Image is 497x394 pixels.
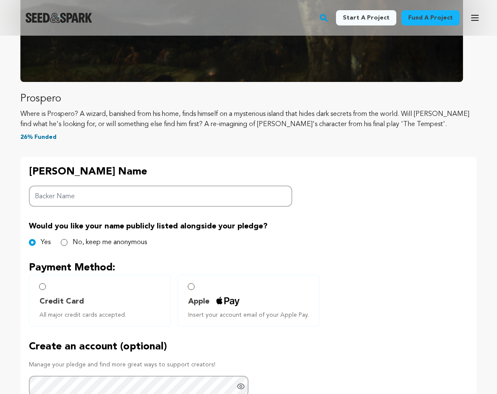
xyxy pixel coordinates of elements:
span: All major credit cards accepted. [40,311,164,319]
a: Start a project [336,10,396,25]
input: Backer Name [29,186,292,207]
a: Show password as plain text. Warning: this will display your password on the screen. [237,382,245,391]
a: Seed&Spark Homepage [25,13,92,23]
p: 26% Funded [20,133,477,141]
p: Create an account (optional) [29,340,468,354]
label: Yes [41,237,51,248]
span: Credit Card [40,295,84,307]
p: Where is Prospero? A wizard, banished from his home, finds himself on a mysterious island that hi... [20,109,477,129]
img: credit card icons [216,297,240,306]
a: Fund a project [401,10,460,25]
p: Payment Method: [29,261,468,275]
p: Manage your pledge and find more great ways to support creators! [29,360,468,369]
span: Apple [188,295,209,307]
p: [PERSON_NAME] Name [29,165,292,179]
span: Insert your account email of your Apple Pay. [188,311,312,319]
img: Seed&Spark Logo Dark Mode [25,13,92,23]
label: No, keep me anonymous [73,237,147,248]
p: Prospero [20,92,477,106]
p: Would you like your name publicly listed alongside your pledge? [29,220,468,232]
